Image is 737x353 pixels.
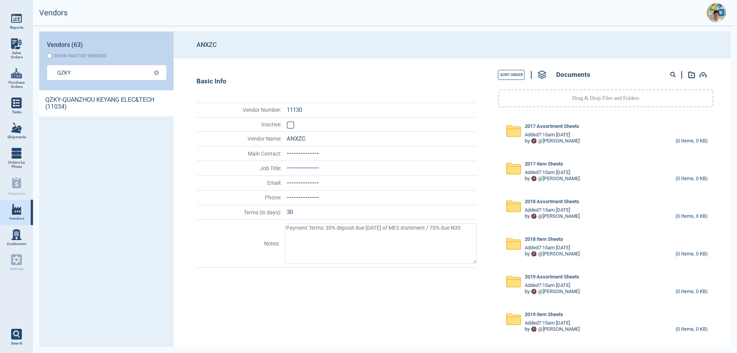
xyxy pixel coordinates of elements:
span: Phone : [197,194,281,201]
span: -------------- [287,150,319,157]
div: (0 Items, 0 KB) [676,326,708,333]
img: Avatar [531,214,537,219]
textarea: Payment Terms: 30% deposit due [DATE] of MES statement / 70% due N30 [285,224,477,264]
span: -------------- [287,164,319,171]
img: menu_icon [11,148,22,159]
span: Email : [197,180,281,186]
span: Documents [556,71,590,79]
div: by @ [PERSON_NAME] [525,138,580,144]
button: Sort Order [498,70,525,80]
div: Basic Info [197,78,477,85]
span: Vendor Name : [197,136,281,142]
img: menu_icon [11,68,22,79]
img: add-document [699,72,707,78]
span: 2018 Assortment Sheets [525,199,579,205]
span: Search [11,341,23,346]
span: Terms (in days) : [197,209,281,215]
span: Orders by Phase [6,160,27,169]
span: Vendors [9,216,24,221]
span: Added 7:15am [DATE] [525,170,570,176]
div: (0 Items, 0 KB) [676,214,708,220]
span: Added 7:15am [DATE] [525,245,570,251]
div: (0 Items, 0 KB) [676,251,708,257]
span: Job Title : [197,165,281,171]
a: QZKY-QUANZHOU KEYANG ELEC&TECH (11034) [39,90,174,116]
div: (0 Items, 0 KB) [676,138,708,144]
div: by @ [PERSON_NAME] [525,289,580,295]
span: ANXZC [287,135,306,142]
div: by @ [PERSON_NAME] [525,214,580,219]
span: 2018 Item Sheets [525,237,563,242]
span: 2019 Assortment Sheets [525,274,579,280]
h2: Vendors [39,8,68,17]
span: -------------- [287,194,319,201]
span: Reports [10,25,23,30]
div: (0 Items, 0 KB) [676,176,708,182]
img: Avatar [531,326,537,332]
div: by @ [PERSON_NAME] [525,251,580,257]
span: 2017 Item Sheets [525,161,563,167]
span: Added 7:15am [DATE] [525,283,570,288]
span: Main Contact : [197,151,281,157]
span: Inactive : [197,121,281,128]
span: 2017 Assortment Sheets [525,124,579,129]
span: Added 7:15am [DATE] [525,132,570,138]
header: ANXZC [174,31,731,58]
img: Avatar [531,176,537,181]
img: menu_icon [11,123,22,133]
span: -------------- [287,179,319,186]
div: by @ [PERSON_NAME] [525,176,580,182]
span: Purchase Orders [6,80,27,89]
span: Tasks [12,110,21,114]
span: 30 [287,209,293,215]
span: Vendor Number : [197,107,281,113]
img: Avatar [531,251,537,257]
span: Notes : [197,240,279,247]
img: menu_icon [11,204,22,215]
span: 2019 Item Sheets [525,312,563,318]
img: menu_icon [11,38,22,49]
input: Search [57,67,144,78]
div: (0 Items, 0 KB) [676,289,708,295]
span: Shipments [7,135,26,139]
img: menu_icon [11,13,22,24]
span: Added 7:15am [DATE] [525,320,570,326]
span: Vendors (63) [47,41,83,48]
span: 11130 [287,106,302,113]
img: menu_icon [11,229,22,240]
img: Avatar [531,289,537,294]
span: Added 7:15am [DATE] [525,207,570,213]
div: by @ [PERSON_NAME] [525,326,580,332]
img: menu_icon [11,98,22,108]
img: Avatar [707,3,726,22]
img: Avatar [531,138,537,144]
img: add-document [688,71,695,78]
span: Sales Orders [6,51,27,60]
p: Drag & Drop Files and Folders [572,94,640,102]
div: Show inactive vendors [54,53,107,58]
div: grid [39,90,174,347]
span: Customers [7,242,26,246]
